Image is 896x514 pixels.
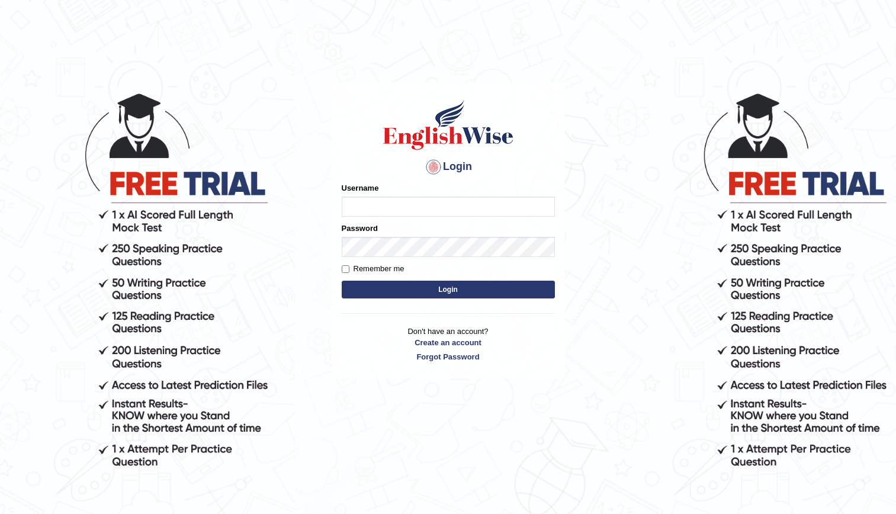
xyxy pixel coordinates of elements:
[342,263,404,275] label: Remember me
[342,326,555,362] p: Don't have an account?
[342,265,349,273] input: Remember me
[342,337,555,348] a: Create an account
[342,158,555,176] h4: Login
[342,281,555,298] button: Login
[342,223,378,234] label: Password
[342,351,555,362] a: Forgot Password
[342,182,379,194] label: Username
[381,98,516,152] img: Logo of English Wise sign in for intelligent practice with AI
